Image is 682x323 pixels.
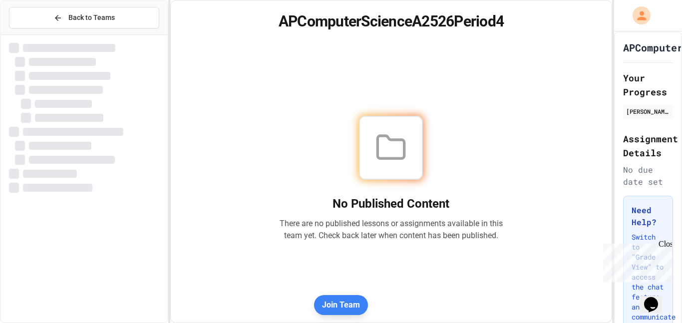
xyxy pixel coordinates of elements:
[9,7,159,28] button: Back to Teams
[279,196,503,212] h2: No Published Content
[640,283,672,313] iframe: chat widget
[626,107,670,116] div: [PERSON_NAME]
[632,204,665,228] h3: Need Help?
[623,164,673,188] div: No due date set
[599,240,672,282] iframe: chat widget
[68,12,115,23] span: Back to Teams
[623,132,673,160] h2: Assignment Details
[314,295,368,315] button: Join Team
[623,71,673,99] h2: Your Progress
[622,4,653,27] div: My Account
[279,218,503,242] p: There are no published lessons or assignments available in this team yet. Check back later when c...
[4,4,69,63] div: Chat with us now!Close
[183,12,600,30] h1: APComputerScienceA2526Period4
